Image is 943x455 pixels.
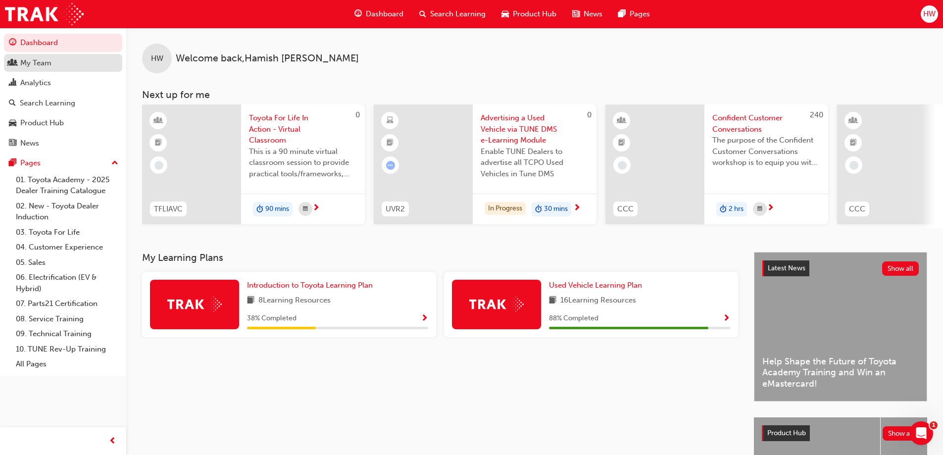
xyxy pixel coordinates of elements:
span: duration-icon [256,203,263,216]
a: 06. Electrification (EV & Hybrid) [12,270,122,296]
a: car-iconProduct Hub [494,4,564,24]
a: Product Hub [4,114,122,132]
span: 1 [930,421,938,429]
span: CCC [849,203,865,215]
span: search-icon [9,99,16,108]
span: learningRecordVerb_NONE-icon [618,161,627,170]
span: TFLIAVC [154,203,183,215]
span: HW [151,53,163,64]
a: 240CCCConfident Customer ConversationsThe purpose of the Confident Customer Conversations worksho... [605,104,828,224]
span: pages-icon [9,159,16,168]
span: learningRecordVerb_NONE-icon [849,161,858,170]
a: Dashboard [4,34,122,52]
h3: My Learning Plans [142,252,738,263]
span: calendar-icon [757,203,762,215]
a: 01. Toyota Academy - 2025 Dealer Training Catalogue [12,172,122,199]
span: prev-icon [109,435,116,448]
button: Pages [4,154,122,172]
div: News [20,138,39,149]
span: car-icon [9,119,16,128]
a: 02. New - Toyota Dealer Induction [12,199,122,225]
a: 10. TUNE Rev-Up Training [12,342,122,357]
a: Used Vehicle Learning Plan [549,280,646,291]
span: News [584,8,602,20]
a: news-iconNews [564,4,610,24]
span: Advertising a Used Vehicle via TUNE DMS e-Learning Module [481,112,589,146]
iframe: Intercom live chat [909,421,933,445]
button: DashboardMy TeamAnalyticsSearch LearningProduct HubNews [4,32,122,154]
a: Product HubShow all [762,425,919,441]
span: Welcome back , Hamish [PERSON_NAME] [176,53,359,64]
div: Analytics [20,77,51,89]
span: Dashboard [366,8,403,20]
span: learningRecordVerb_NONE-icon [154,161,163,170]
span: calendar-icon [303,203,308,215]
span: Product Hub [513,8,556,20]
span: CCC [617,203,634,215]
span: HW [923,8,936,20]
span: booktick-icon [155,137,162,150]
span: 16 Learning Resources [560,295,636,307]
span: Pages [630,8,650,20]
span: 90 mins [265,203,289,215]
span: Product Hub [767,429,806,437]
span: learningResourceType_INSTRUCTOR_LED-icon [155,114,162,127]
a: My Team [4,54,122,72]
a: 0UVR2Advertising a Used Vehicle via TUNE DMS e-Learning ModuleEnable TUNE Dealers to advertise al... [374,104,596,224]
span: next-icon [767,204,774,213]
a: 09. Technical Training [12,326,122,342]
a: All Pages [12,356,122,372]
a: Search Learning [4,94,122,112]
a: Analytics [4,74,122,92]
span: book-icon [247,295,254,307]
a: 07. Parts21 Certification [12,296,122,311]
button: HW [921,5,938,23]
span: learningResourceType_INSTRUCTOR_LED-icon [618,114,625,127]
span: learningResourceType_ELEARNING-icon [387,114,394,127]
div: Search Learning [20,98,75,109]
span: Search Learning [430,8,486,20]
span: 0 [355,110,360,119]
a: News [4,134,122,152]
span: booktick-icon [387,137,394,150]
img: Trak [167,297,222,312]
span: up-icon [111,157,118,170]
span: Used Vehicle Learning Plan [549,281,642,290]
div: In Progress [485,202,526,215]
span: Help Shape the Future of Toyota Academy Training and Win an eMastercard! [762,356,919,390]
span: 30 mins [544,203,568,215]
span: next-icon [573,204,581,213]
span: learningRecordVerb_ATTEMPT-icon [386,161,395,170]
span: learningResourceType_INSTRUCTOR_LED-icon [850,114,857,127]
a: 0TFLIAVCToyota For Life In Action - Virtual ClassroomThis is a 90 minute virtual classroom sessio... [142,104,365,224]
a: 05. Sales [12,255,122,270]
span: guage-icon [354,8,362,20]
button: Show Progress [421,312,428,325]
span: UVR2 [386,203,405,215]
span: search-icon [419,8,426,20]
span: people-icon [9,59,16,68]
a: pages-iconPages [610,4,658,24]
span: The purpose of the Confident Customer Conversations workshop is to equip you with tools to commun... [712,135,820,168]
span: duration-icon [720,203,727,216]
span: 38 % Completed [247,313,297,324]
a: Latest NewsShow all [762,260,919,276]
a: 03. Toyota For Life [12,225,122,240]
span: car-icon [501,8,509,20]
img: Trak [5,3,84,25]
span: 88 % Completed [549,313,598,324]
h3: Next up for me [126,89,943,101]
span: book-icon [549,295,556,307]
img: Trak [469,297,524,312]
a: Introduction to Toyota Learning Plan [247,280,377,291]
a: guage-iconDashboard [347,4,411,24]
span: Introduction to Toyota Learning Plan [247,281,373,290]
button: Show all [883,426,920,441]
a: Latest NewsShow allHelp Shape the Future of Toyota Academy Training and Win an eMastercard! [754,252,927,402]
a: 08. Service Training [12,311,122,327]
span: Toyota For Life In Action - Virtual Classroom [249,112,357,146]
span: news-icon [572,8,580,20]
button: Show Progress [723,312,730,325]
span: 240 [810,110,823,119]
